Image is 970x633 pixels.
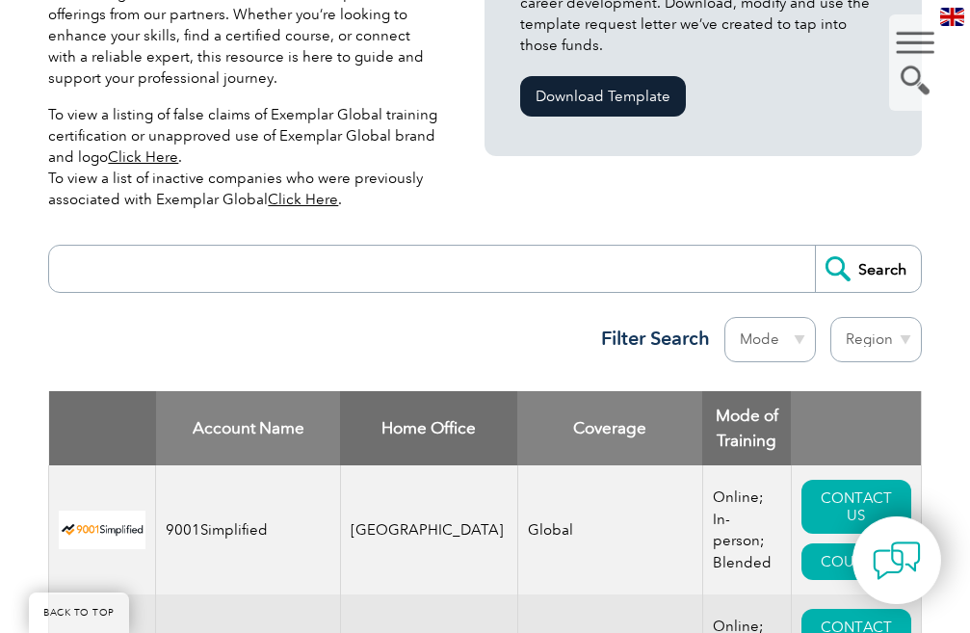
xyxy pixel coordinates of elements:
h3: Filter Search [590,327,710,351]
img: en [940,8,964,26]
a: COURSES [801,543,906,580]
td: Global [517,465,702,594]
a: Click Here [108,148,178,166]
th: Home Office: activate to sort column ascending [340,391,517,465]
th: Account Name: activate to sort column descending [156,391,341,465]
td: Online; In-person; Blended [702,465,791,594]
a: Click Here [268,191,338,208]
a: Download Template [520,76,686,117]
th: Mode of Training: activate to sort column ascending [702,391,791,465]
img: contact-chat.png [873,537,921,585]
img: 37c9c059-616f-eb11-a812-002248153038-logo.png [59,511,145,550]
td: [GEOGRAPHIC_DATA] [340,465,517,594]
td: 9001Simplified [156,465,341,594]
a: BACK TO TOP [29,593,129,633]
p: To view a listing of false claims of Exemplar Global training certification or unapproved use of ... [48,104,441,210]
th: Coverage: activate to sort column ascending [517,391,702,465]
input: Search [815,246,921,292]
a: CONTACT US [801,480,911,534]
th: : activate to sort column ascending [791,391,921,465]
